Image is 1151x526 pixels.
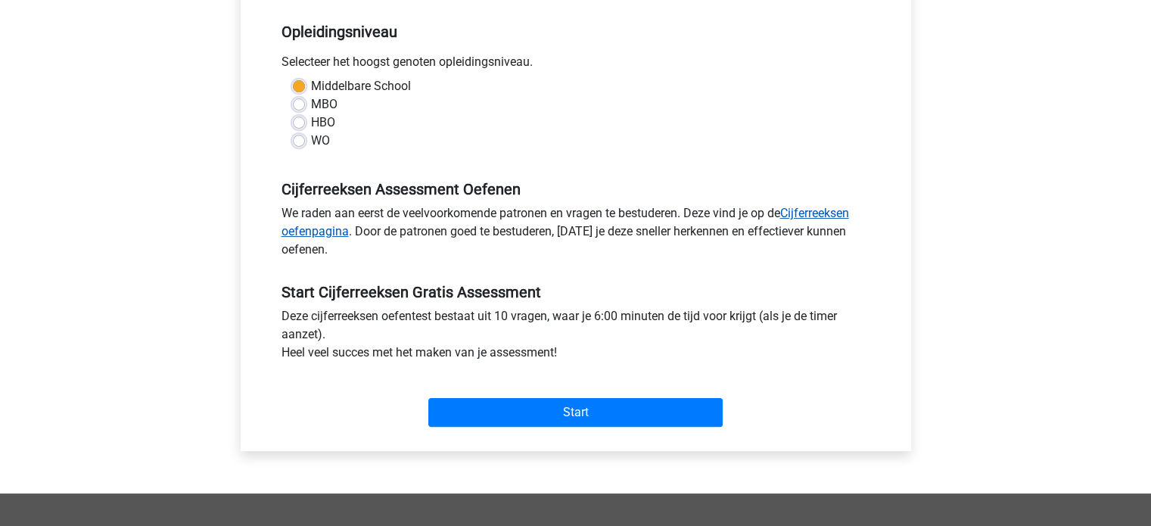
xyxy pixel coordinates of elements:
[311,114,335,132] label: HBO
[270,204,882,265] div: We raden aan eerst de veelvoorkomende patronen en vragen te bestuderen. Deze vind je op de . Door...
[311,95,338,114] label: MBO
[428,398,723,427] input: Start
[282,180,870,198] h5: Cijferreeksen Assessment Oefenen
[311,132,330,150] label: WO
[311,77,411,95] label: Middelbare School
[282,283,870,301] h5: Start Cijferreeksen Gratis Assessment
[282,17,870,47] h5: Opleidingsniveau
[270,53,882,77] div: Selecteer het hoogst genoten opleidingsniveau.
[270,307,882,368] div: Deze cijferreeksen oefentest bestaat uit 10 vragen, waar je 6:00 minuten de tijd voor krijgt (als...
